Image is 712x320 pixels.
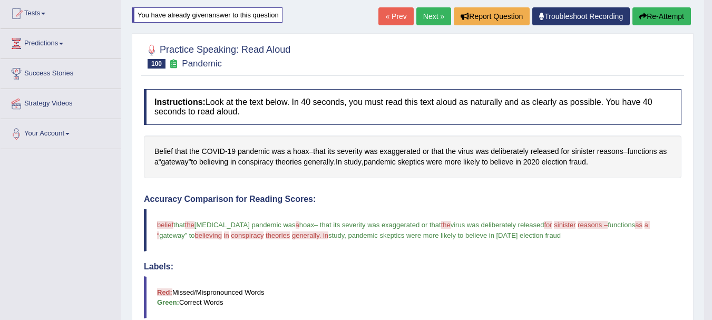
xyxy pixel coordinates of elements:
[578,221,608,229] span: reasons –
[157,298,179,306] b: Green:
[314,221,318,229] span: –
[446,146,456,157] span: Click to see word definition
[515,157,521,168] span: Click to see word definition
[157,288,172,296] b: Red:
[337,146,362,157] span: Click to see word definition
[194,221,296,229] span: [MEDICAL_DATA] pandemic was
[463,157,480,168] span: Click to see word definition
[490,157,513,168] span: Click to see word definition
[228,146,236,157] span: Click to see word definition
[378,7,413,25] a: « Prev
[161,157,188,168] span: Click to see word definition
[276,157,302,168] span: Click to see word definition
[1,119,121,146] a: Your Account
[154,157,159,168] span: Click to see word definition
[364,157,396,168] span: Click to see word definition
[491,146,529,157] span: Click to see word definition
[458,146,474,157] span: Click to see word definition
[597,146,623,157] span: Click to see word definition
[416,7,451,25] a: Next »
[1,89,121,115] a: Strategy Videos
[542,157,567,168] span: Click to see word definition
[292,231,328,239] span: generally. in
[398,157,425,168] span: Click to see word definition
[189,231,195,239] span: to
[451,221,544,229] span: virus was deliberately released
[336,157,342,168] span: Click to see word definition
[365,146,378,157] span: Click to see word definition
[328,231,344,239] span: study
[431,146,443,157] span: Click to see word definition
[157,221,173,229] span: belief
[202,146,225,157] span: Click to see word definition
[154,98,206,106] b: Instructions:
[168,59,179,69] small: Exam occurring question
[554,221,576,229] span: sinister
[304,157,334,168] span: Click to see word definition
[569,157,586,168] span: Click to see word definition
[191,157,197,168] span: Click to see word definition
[266,231,290,239] span: theories
[532,7,630,25] a: Troubleshoot Recording
[287,146,291,157] span: Click to see word definition
[627,146,657,157] span: Click to see word definition
[313,146,325,157] span: Click to see word definition
[144,276,681,318] blockquote: Missed/Mispronounced Words Correct Words
[344,231,346,239] span: ,
[572,146,595,157] span: Click to see word definition
[144,262,681,271] h4: Labels:
[328,146,335,157] span: Click to see word definition
[175,146,187,157] span: Click to see word definition
[144,135,681,178] div: - – – “ ” . , .
[320,221,441,229] span: that its severity was exaggerated or that
[608,221,635,229] span: functions
[635,221,642,229] span: as
[348,231,561,239] span: pandemic skeptics were more likely to believe in [DATE] election fraud
[523,157,540,168] span: Click to see word definition
[379,146,421,157] span: Click to see word definition
[544,221,552,229] span: for
[173,221,185,229] span: that
[195,231,222,239] span: believing
[159,231,184,239] span: gateway
[185,221,194,229] span: the
[561,146,569,157] span: Click to see word definition
[132,7,282,23] div: You have already given answer to this question
[224,231,229,239] span: in
[1,29,121,55] a: Predictions
[157,221,650,239] span: a “
[199,157,228,168] span: Click to see word definition
[182,59,222,69] small: Pandemic
[531,146,559,157] span: Click to see word definition
[426,157,442,168] span: Click to see word definition
[185,231,187,239] span: ”
[299,221,314,229] span: hoax
[293,146,309,157] span: Click to see word definition
[475,146,489,157] span: Click to see word definition
[272,146,285,157] span: Click to see word definition
[344,157,362,168] span: Click to see word definition
[632,7,691,25] button: Re-Attempt
[238,157,274,168] span: Click to see word definition
[423,146,429,157] span: Click to see word definition
[1,59,121,85] a: Success Stories
[230,157,236,168] span: Click to see word definition
[296,221,299,229] span: a
[444,157,461,168] span: Click to see word definition
[659,146,667,157] span: Click to see word definition
[144,195,681,204] h4: Accuracy Comparison for Reading Scores:
[148,59,165,69] span: 100
[441,221,451,229] span: the
[189,146,199,157] span: Click to see word definition
[231,231,264,239] span: conspiracy
[144,42,290,69] h2: Practice Speaking: Read Aloud
[154,146,173,157] span: Click to see word definition
[238,146,270,157] span: Click to see word definition
[144,89,681,124] h4: Look at the text below. In 40 seconds, you must read this text aloud as naturally and as clearly ...
[482,157,488,168] span: Click to see word definition
[454,7,530,25] button: Report Question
